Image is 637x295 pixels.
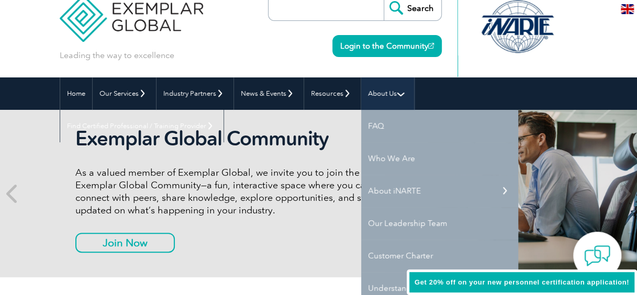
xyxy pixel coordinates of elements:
[361,207,518,240] a: Our Leadership Team
[621,4,634,14] img: en
[75,166,397,217] p: As a valued member of Exemplar Global, we invite you to join the Exemplar Global Community—a fun,...
[75,233,175,253] a: Join Now
[428,43,434,49] img: open_square.png
[361,142,518,175] a: Who We Are
[361,175,518,207] a: About iNARTE
[584,243,610,269] img: contact-chat.png
[60,77,92,110] a: Home
[361,77,414,110] a: About Us
[234,77,304,110] a: News & Events
[361,110,518,142] a: FAQ
[415,278,629,286] span: Get 20% off on your new personnel certification application!
[60,50,174,61] p: Leading the way to excellence
[157,77,233,110] a: Industry Partners
[60,110,223,142] a: Find Certified Professional / Training Provider
[304,77,361,110] a: Resources
[361,240,518,272] a: Customer Charter
[332,35,442,57] a: Login to the Community
[93,77,156,110] a: Our Services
